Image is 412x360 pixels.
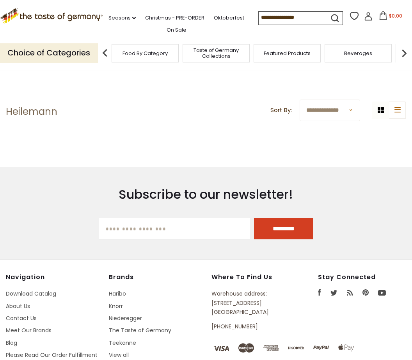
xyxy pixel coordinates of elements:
[6,339,17,347] a: Blog
[109,273,205,281] h4: Brands
[109,351,129,359] a: View all
[318,273,406,281] h4: Stay Connected
[264,50,311,56] a: Featured Products
[211,289,288,317] p: Warehouse address: [STREET_ADDRESS] [GEOGRAPHIC_DATA]
[270,105,292,115] label: Sort By:
[167,26,186,34] a: On Sale
[109,326,171,334] a: The Taste of Germany
[109,290,126,298] a: Haribo
[6,302,30,310] a: About Us
[396,45,412,61] img: next arrow
[6,314,37,322] a: Contact Us
[109,314,142,322] a: Niederegger
[109,302,123,310] a: Knorr
[211,273,288,281] h4: Where to find us
[145,14,204,22] a: Christmas - PRE-ORDER
[6,290,56,298] a: Download Catalog
[99,187,314,202] h3: Subscribe to our newsletter!
[374,11,407,23] button: $0.00
[97,45,113,61] img: previous arrow
[108,14,136,22] a: Seasons
[185,47,247,59] a: Taste of Germany Collections
[6,326,51,334] a: Meet Our Brands
[211,323,258,330] a: [PHONE_NUMBER]
[6,106,57,118] h1: Heilemann
[123,50,168,56] a: Food By Category
[109,339,136,347] a: Teekanne
[6,273,102,281] h4: Navigation
[344,50,372,56] a: Beverages
[389,12,402,19] span: $0.00
[214,14,244,22] a: Oktoberfest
